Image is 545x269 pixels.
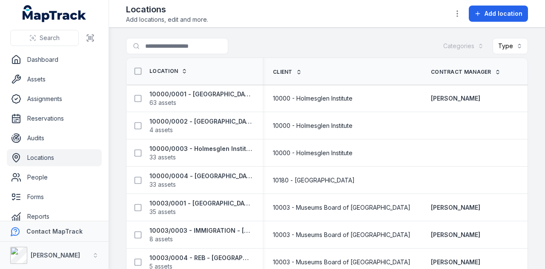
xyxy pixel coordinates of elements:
[7,90,102,107] a: Assignments
[431,94,480,103] a: [PERSON_NAME]
[273,258,410,266] span: 10003 - Museums Board of [GEOGRAPHIC_DATA]
[273,231,410,239] span: 10003 - Museums Board of [GEOGRAPHIC_DATA]
[149,208,176,216] span: 35 assets
[469,6,528,22] button: Add location
[149,145,252,153] strong: 10000/0003 - Holmesglen Institute - [GEOGRAPHIC_DATA]
[40,34,60,42] span: Search
[273,176,355,185] span: 10180 - [GEOGRAPHIC_DATA]
[10,30,79,46] button: Search
[31,252,80,259] strong: [PERSON_NAME]
[7,149,102,166] a: Locations
[431,231,480,239] a: [PERSON_NAME]
[273,121,353,130] span: 10000 - Holmesglen Institute
[7,110,102,127] a: Reservations
[149,68,178,75] span: Location
[149,172,252,189] a: 10000/0004 - [GEOGRAPHIC_DATA] - [GEOGRAPHIC_DATA]33 assets
[149,180,176,189] span: 33 assets
[273,149,353,157] span: 10000 - Holmesglen Institute
[149,117,252,134] a: 10000/0002 - [GEOGRAPHIC_DATA] - [PERSON_NAME][GEOGRAPHIC_DATA]4 assets
[26,228,83,235] strong: Contact MapTrack
[149,235,173,243] span: 8 assets
[149,172,252,180] strong: 10000/0004 - [GEOGRAPHIC_DATA] - [GEOGRAPHIC_DATA]
[149,153,176,162] span: 33 assets
[431,69,501,75] a: Contract Manager
[126,15,208,24] span: Add locations, edit and more.
[149,126,173,134] span: 4 assets
[431,203,480,212] a: [PERSON_NAME]
[485,9,522,18] span: Add location
[273,203,410,212] span: 10003 - Museums Board of [GEOGRAPHIC_DATA]
[273,69,302,75] a: Client
[431,69,491,75] span: Contract Manager
[273,94,353,103] span: 10000 - Holmesglen Institute
[273,69,293,75] span: Client
[149,226,252,235] strong: 10003/0003 - IMMIGRATION - [GEOGRAPHIC_DATA]
[149,254,252,262] strong: 10003/0004 - REB - [GEOGRAPHIC_DATA]
[149,199,252,208] strong: 10003/0001 - [GEOGRAPHIC_DATA]
[7,188,102,205] a: Forms
[23,5,86,22] a: MapTrack
[493,38,528,54] button: Type
[149,117,252,126] strong: 10000/0002 - [GEOGRAPHIC_DATA] - [PERSON_NAME][GEOGRAPHIC_DATA]
[149,199,252,216] a: 10003/0001 - [GEOGRAPHIC_DATA]35 assets
[149,90,252,98] strong: 10000/0001 - [GEOGRAPHIC_DATA] - [GEOGRAPHIC_DATA]
[7,71,102,88] a: Assets
[7,51,102,68] a: Dashboard
[149,226,252,243] a: 10003/0003 - IMMIGRATION - [GEOGRAPHIC_DATA]8 assets
[149,90,252,107] a: 10000/0001 - [GEOGRAPHIC_DATA] - [GEOGRAPHIC_DATA]63 assets
[126,3,208,15] h2: Locations
[149,145,252,162] a: 10000/0003 - Holmesglen Institute - [GEOGRAPHIC_DATA]33 assets
[7,169,102,186] a: People
[431,258,480,266] a: [PERSON_NAME]
[7,208,102,225] a: Reports
[7,130,102,147] a: Audits
[149,68,187,75] a: Location
[149,98,176,107] span: 63 assets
